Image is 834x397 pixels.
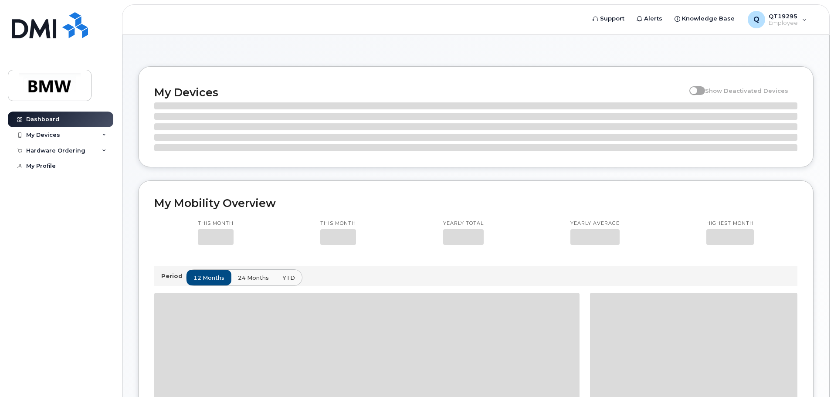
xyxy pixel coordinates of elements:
span: YTD [282,274,295,282]
h2: My Devices [154,86,685,99]
p: This month [198,220,234,227]
p: Yearly average [570,220,620,227]
span: Show Deactivated Devices [705,87,788,94]
p: Period [161,272,186,280]
p: Yearly total [443,220,484,227]
h2: My Mobility Overview [154,197,797,210]
p: Highest month [706,220,754,227]
p: This month [320,220,356,227]
span: 24 months [238,274,269,282]
input: Show Deactivated Devices [689,82,696,89]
